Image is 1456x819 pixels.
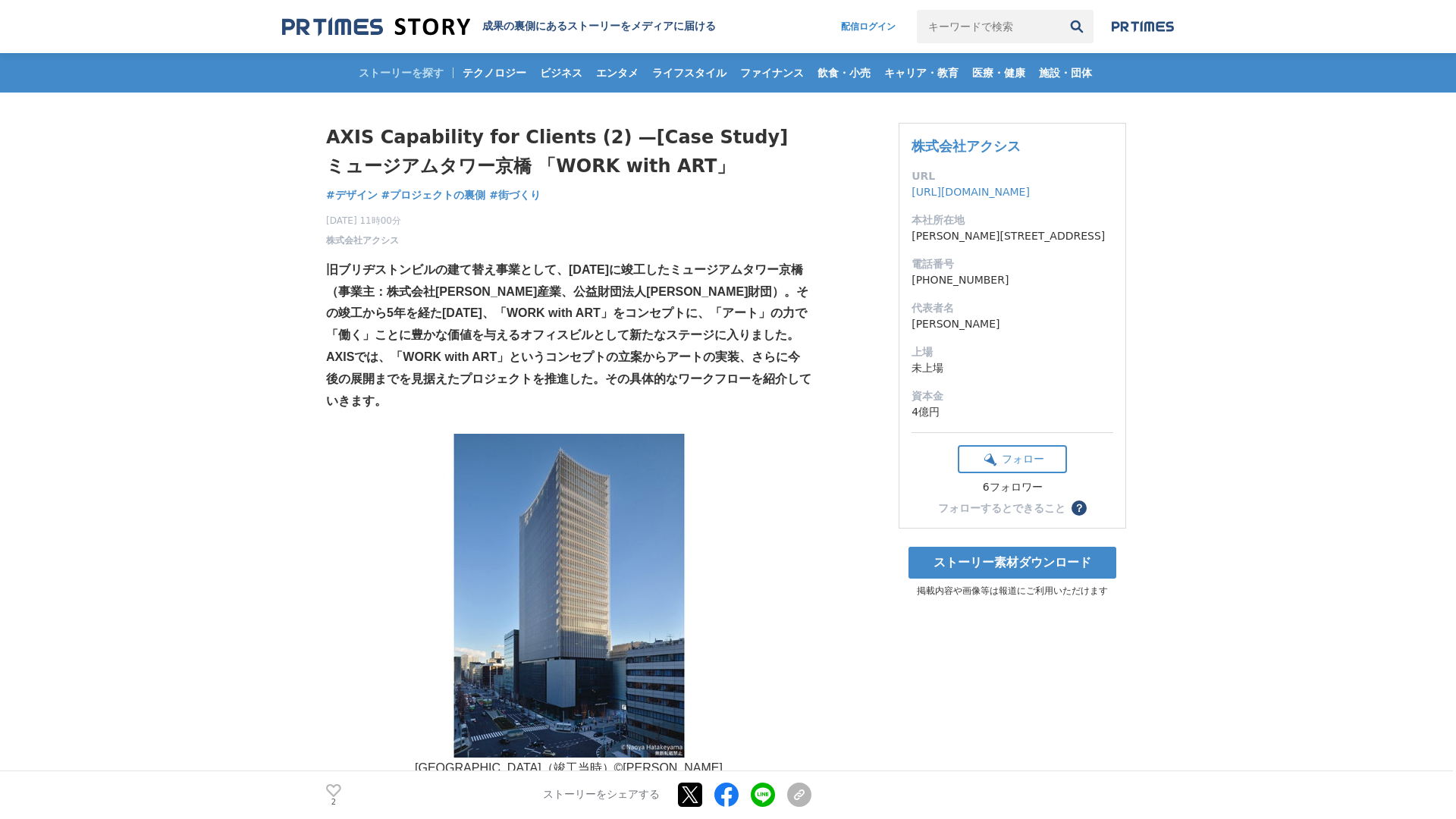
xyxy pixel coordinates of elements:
span: 施設・団体 [1033,66,1098,80]
dt: 代表者名 [912,300,1113,316]
dt: URL [912,168,1113,184]
a: #プロジェクトの裏側 [381,187,486,203]
strong: AXISでは、「WORK with ART」というコンセプトの立案からアートの実装、さらに今後の展開までを見据えたプロジェクトを推進した。その具体的なワークフローを紹介していきます。 [326,350,811,407]
button: ？ [1072,500,1087,516]
a: 施設・団体 [1033,53,1098,93]
input: キーワードで検索 [917,10,1060,43]
span: ファイナンス [734,66,810,80]
div: 6フォロワー [958,481,1067,494]
dd: 未上場 [912,360,1113,376]
p: ストーリーをシェアする [543,789,660,802]
a: 成果の裏側にあるストーリーをメディアに届ける 成果の裏側にあるストーリーをメディアに届ける [282,17,716,37]
span: ビジネス [534,66,588,80]
span: ？ [1074,503,1084,513]
p: 2 [326,799,341,806]
a: 株式会社アクシス [912,138,1021,154]
a: 医療・健康 [966,53,1031,93]
span: キャリア・教育 [878,66,965,80]
span: ライフスタイル [646,66,733,80]
a: [URL][DOMAIN_NAME] [912,186,1030,198]
a: ライフスタイル [646,53,733,93]
a: ビジネス [534,53,588,93]
a: 株式会社アクシス [326,234,399,247]
dd: [PERSON_NAME][STREET_ADDRESS] [912,228,1113,244]
p: [GEOGRAPHIC_DATA]（竣工当時）©︎[PERSON_NAME] [326,758,811,780]
dd: [PERSON_NAME] [912,316,1113,332]
dd: 4億円 [912,404,1113,420]
dt: 上場 [912,344,1113,360]
dt: 資本金 [912,388,1113,404]
dd: [PHONE_NUMBER] [912,272,1113,288]
span: #デザイン [326,188,378,202]
a: エンタメ [590,53,645,93]
h1: AXIS Capability for Clients (2) —[Case Study] ミュージアムタワー京橋 「WORK with ART」 [326,123,811,181]
span: [DATE] 11時00分 [326,214,401,227]
a: 飲食・小売 [811,53,877,93]
button: フォロー [958,445,1067,473]
span: #プロジェクトの裏側 [381,188,486,202]
a: #デザイン [326,187,378,203]
a: ファイナンス [734,53,810,93]
img: prtimes [1112,20,1174,33]
div: フォローするとできること [938,503,1065,513]
a: 配信ログイン [826,10,911,43]
span: 飲食・小売 [811,66,877,80]
strong: 旧ブリヂストンビルの建て替え事業として、[DATE]に竣工したミュージアムタワー京橋（事業主：株式会社[PERSON_NAME]産業、公益財団法人[PERSON_NAME]財団）。その竣工から5... [326,263,808,341]
img: thumbnail_f7baa5e0-9507-11f0-a3ac-3f37f5cef996.jpg [326,434,811,758]
span: エンタメ [590,66,645,80]
img: 成果の裏側にあるストーリーをメディアに届ける [282,17,470,37]
a: キャリア・教育 [878,53,965,93]
a: ストーリー素材ダウンロード [908,547,1116,579]
a: テクノロジー [457,53,532,93]
button: 検索 [1060,10,1094,43]
span: テクノロジー [457,66,532,80]
h2: 成果の裏側にあるストーリーをメディアに届ける [482,20,716,33]
p: 掲載内容や画像等は報道にご利用いただけます [899,585,1126,598]
dt: 電話番号 [912,256,1113,272]
span: #街づくり [489,188,541,202]
dt: 本社所在地 [912,212,1113,228]
span: 医療・健康 [966,66,1031,80]
a: #街づくり [489,187,541,203]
